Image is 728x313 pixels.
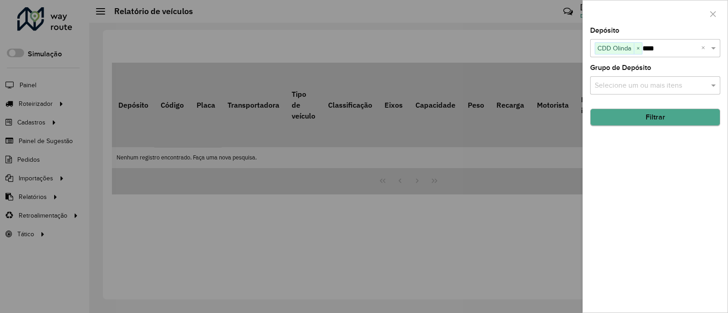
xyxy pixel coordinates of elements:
[590,62,651,73] label: Grupo de Depósito
[590,109,720,126] button: Filtrar
[634,43,642,54] span: ×
[590,25,619,36] label: Depósito
[595,43,634,54] span: CDD Olinda
[701,43,709,54] span: Clear all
